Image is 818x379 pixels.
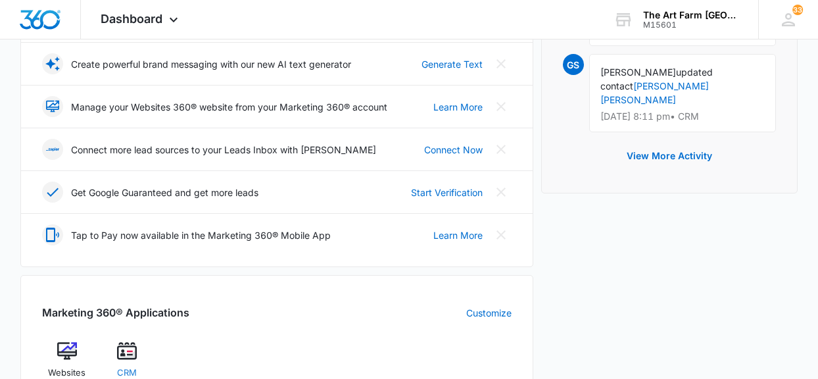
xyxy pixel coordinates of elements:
[433,228,483,242] a: Learn More
[424,143,483,157] a: Connect Now
[71,228,331,242] p: Tap to Pay now available in the Marketing 360® Mobile App
[491,96,512,117] button: Close
[613,140,725,172] button: View More Activity
[71,100,387,114] p: Manage your Websites 360® website from your Marketing 360® account
[433,100,483,114] a: Learn More
[491,139,512,160] button: Close
[600,112,765,121] p: [DATE] 8:11 pm • CRM
[71,143,376,157] p: Connect more lead sources to your Leads Inbox with [PERSON_NAME]
[491,224,512,245] button: Close
[600,66,676,78] span: [PERSON_NAME]
[71,186,258,199] p: Get Google Guaranteed and get more leads
[71,57,351,71] p: Create powerful brand messaging with our new AI text generator
[643,10,739,20] div: account name
[563,54,584,75] span: GS
[600,80,709,105] a: [PERSON_NAME] [PERSON_NAME]
[42,305,189,320] h2: Marketing 360® Applications
[643,20,739,30] div: account id
[792,5,803,15] span: 33
[491,182,512,203] button: Close
[421,57,483,71] a: Generate Text
[101,12,162,26] span: Dashboard
[491,53,512,74] button: Close
[466,306,512,320] a: Customize
[792,5,803,15] div: notifications count
[411,186,483,199] a: Start Verification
